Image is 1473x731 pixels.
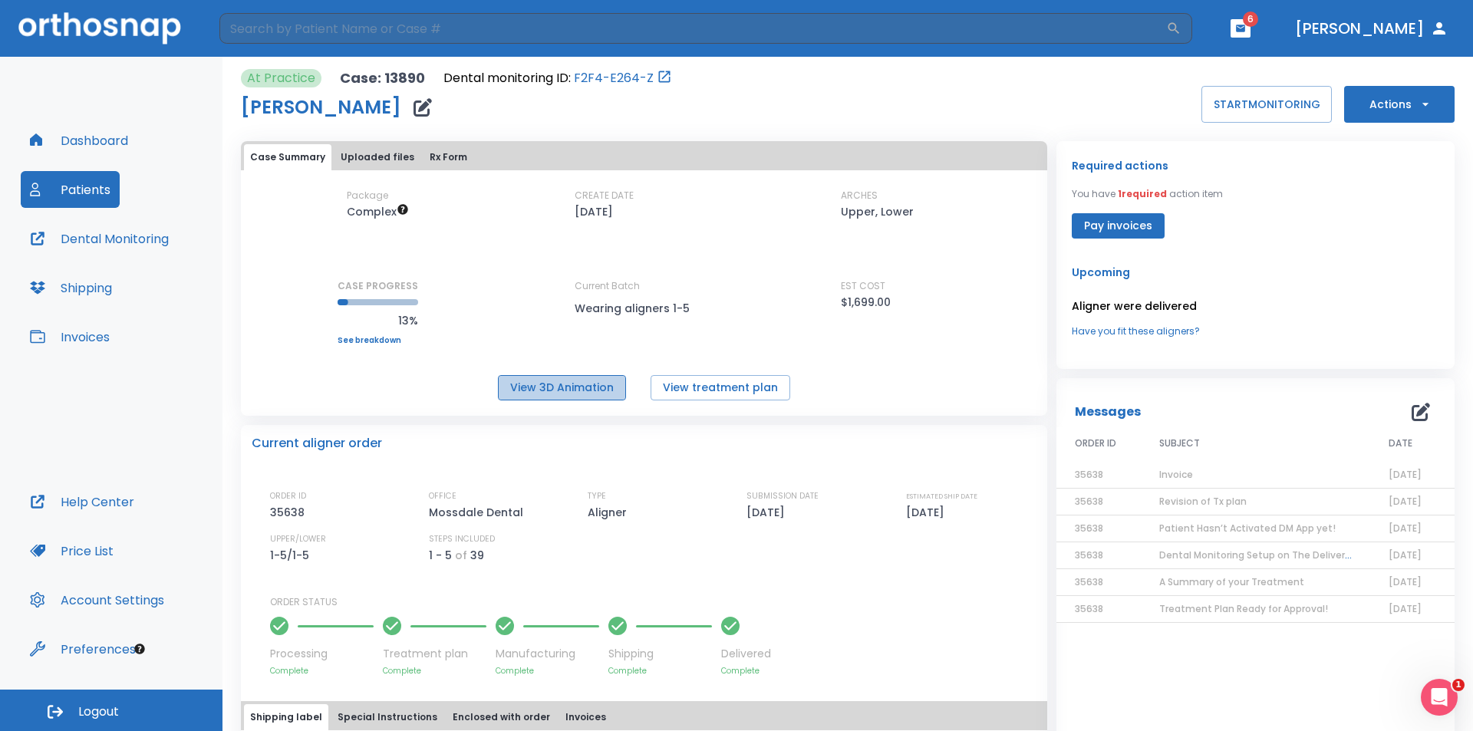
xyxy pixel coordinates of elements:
a: Preferences [21,631,145,667]
p: Aligner [588,503,632,522]
span: [DATE] [1389,548,1422,561]
span: 35638 [1075,548,1103,561]
button: Shipping [21,269,121,306]
span: Logout [78,703,119,720]
a: Have you fit these aligners? [1072,324,1439,338]
p: SUBMISSION DATE [746,489,819,503]
span: 35638 [1075,522,1103,535]
span: 35638 [1075,468,1103,481]
div: tabs [244,144,1044,170]
div: tabs [244,704,1044,730]
p: 13% [338,311,418,330]
button: STARTMONITORING [1201,86,1332,123]
button: Invoices [559,704,612,730]
p: Current aligner order [252,434,382,453]
span: [DATE] [1389,468,1422,481]
button: Actions [1344,86,1455,123]
p: ARCHES [841,189,878,203]
input: Search by Patient Name or Case # [219,13,1166,44]
a: See breakdown [338,336,418,345]
p: STEPS INCLUDED [429,532,495,546]
span: 1 [1452,679,1465,691]
span: SUBJECT [1159,436,1200,450]
img: Orthosnap [18,12,181,44]
p: [DATE] [906,503,950,522]
p: At Practice [247,69,315,87]
p: Complete [496,665,599,677]
p: Dental monitoring ID: [443,69,571,87]
span: 35638 [1075,602,1103,615]
p: Shipping [608,646,712,662]
span: [DATE] [1389,575,1422,588]
span: Invoice [1159,468,1193,481]
span: Patient Hasn’t Activated DM App yet! [1159,522,1336,535]
button: Help Center [21,483,143,520]
button: View treatment plan [651,375,790,400]
p: ESTIMATED SHIP DATE [906,489,977,503]
button: Price List [21,532,123,569]
button: View 3D Animation [498,375,626,400]
span: 6 [1243,12,1258,27]
span: 35638 [1075,495,1103,508]
div: Open patient in dental monitoring portal [443,69,672,87]
p: Upper, Lower [841,203,914,221]
p: $1,699.00 [841,293,891,311]
p: 35638 [270,503,310,522]
p: Treatment plan [383,646,486,662]
p: Aligner were delivered [1072,297,1439,315]
button: Shipping label [244,704,328,730]
p: Complete [608,665,712,677]
p: Processing [270,646,374,662]
button: Account Settings [21,581,173,618]
p: Delivered [721,646,771,662]
span: Up to 50 Steps (100 aligners) [347,204,409,219]
span: Dental Monitoring Setup on The Delivery Day [1159,548,1371,561]
p: CASE PROGRESS [338,279,418,293]
button: Rx Form [423,144,473,170]
button: Patients [21,171,120,208]
span: ORDER ID [1075,436,1116,450]
p: UPPER/LOWER [270,532,326,546]
a: F2F4-E264-Z [574,69,654,87]
span: [DATE] [1389,602,1422,615]
span: 1 required [1118,187,1167,200]
span: DATE [1389,436,1412,450]
p: Package [347,189,388,203]
p: Current Batch [575,279,713,293]
p: 39 [470,546,484,565]
h1: [PERSON_NAME] [241,98,401,117]
p: CREATE DATE [575,189,634,203]
span: [DATE] [1389,522,1422,535]
p: TYPE [588,489,606,503]
iframe: Intercom live chat [1421,679,1458,716]
p: Wearing aligners 1-5 [575,299,713,318]
button: Dental Monitoring [21,220,178,257]
p: Messages [1075,403,1141,421]
button: Case Summary [244,144,331,170]
button: Dashboard [21,122,137,159]
p: You have action item [1072,187,1223,201]
span: Treatment Plan Ready for Approval! [1159,602,1328,615]
p: Case: 13890 [340,69,425,87]
p: 1 - 5 [429,546,452,565]
button: Enclosed with order [447,704,556,730]
button: Invoices [21,318,119,355]
p: Complete [383,665,486,677]
button: Pay invoices [1072,213,1165,239]
p: [DATE] [746,503,790,522]
button: Special Instructions [331,704,443,730]
p: Complete [721,665,771,677]
p: ORDER ID [270,489,306,503]
p: [DATE] [575,203,613,221]
p: Required actions [1072,156,1168,175]
p: EST COST [841,279,885,293]
span: Revision of Tx plan [1159,495,1247,508]
p: 1-5/1-5 [270,546,315,565]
